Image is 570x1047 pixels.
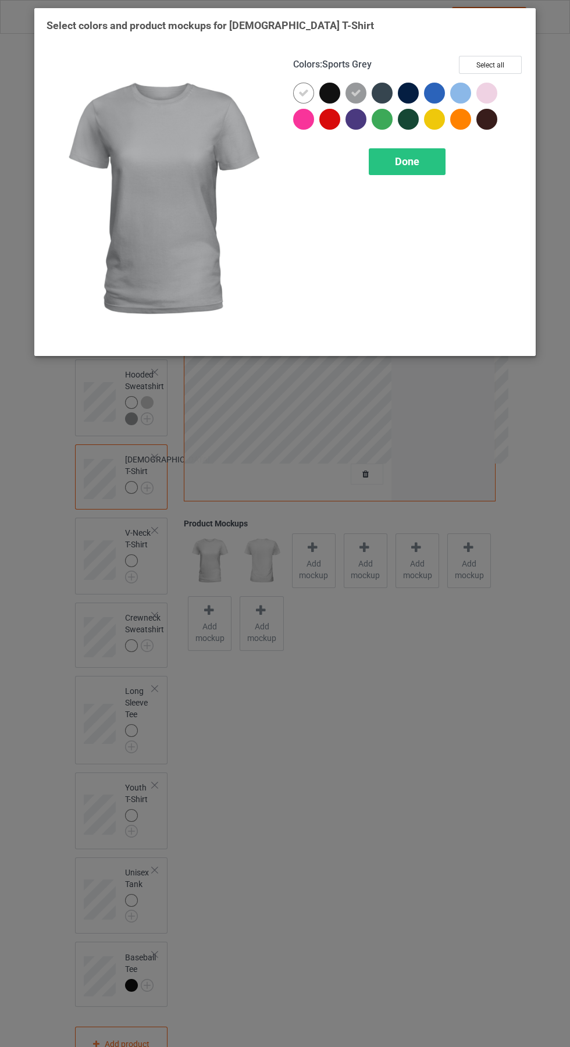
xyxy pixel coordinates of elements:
span: Colors [293,59,320,70]
span: Done [395,155,419,168]
button: Select all [459,56,522,74]
img: regular.jpg [47,56,277,344]
h4: : [293,59,372,71]
span: Select colors and product mockups for [DEMOGRAPHIC_DATA] T-Shirt [47,19,374,31]
span: Sports Grey [322,59,372,70]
